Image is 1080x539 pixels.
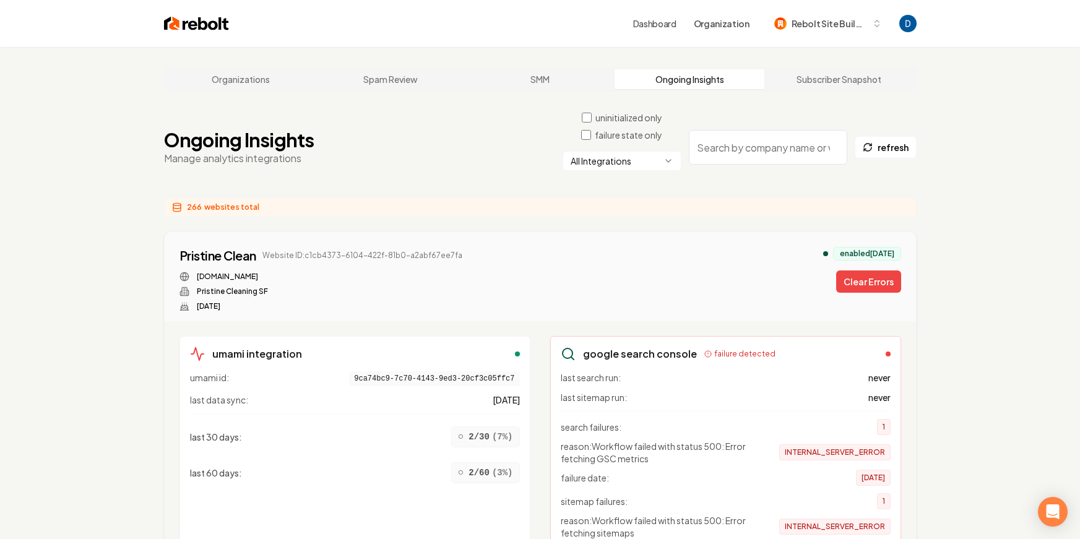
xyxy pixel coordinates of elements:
h3: google search console [583,347,697,361]
img: Rebolt Logo [164,15,229,32]
span: reason: Workflow failed with status 500: Error fetching GSC metrics [561,440,759,465]
div: 2/60 [451,462,520,483]
div: 2/30 [451,426,520,447]
a: SMM [465,69,615,89]
span: [DATE] [493,394,520,406]
span: ( 3 %) [492,467,513,479]
img: David Rice [899,15,917,32]
h3: umami integration [212,347,302,361]
a: Dashboard [633,17,676,30]
div: enabled [DATE] [833,247,901,261]
span: search failures: [561,421,621,433]
a: Pristine Clean [179,247,256,264]
a: [DOMAIN_NAME] [197,272,258,282]
a: Spam Review [316,69,465,89]
span: failure detected [714,349,775,359]
span: 1 [877,493,891,509]
span: 1 [877,419,891,435]
span: umami id: [190,371,229,386]
span: ( 7 %) [492,431,513,443]
div: analytics enabled [823,251,828,256]
span: never [868,371,891,384]
span: 9ca74bc9-7c70-4143-9ed3-20cf3c05ffc7 [349,371,519,386]
button: Clear Errors [836,270,901,293]
button: Organization [686,12,757,35]
span: Website ID: c1cb4373-6104-422f-81b0-a2abf67ee7fa [262,251,462,261]
img: Rebolt Site Builder [774,17,787,30]
a: Organizations [166,69,316,89]
span: ○ [458,429,464,444]
div: enabled [515,351,520,356]
span: last search run: [561,371,621,384]
span: INTERNAL_SERVER_ERROR [779,519,891,535]
label: failure state only [595,129,662,141]
input: Search by company name or website ID [689,130,847,165]
span: last 30 days : [190,431,242,443]
span: last sitemap run: [561,391,627,403]
span: sitemap failures: [561,495,628,507]
span: last 60 days : [190,467,242,479]
div: Website [179,272,462,282]
span: never [868,391,891,403]
button: refresh [855,136,917,158]
p: Manage analytics integrations [164,151,314,166]
span: failure date: [561,472,609,484]
span: INTERNAL_SERVER_ERROR [779,444,891,460]
span: [DATE] [856,470,891,486]
span: 266 [187,202,202,212]
h1: Ongoing Insights [164,129,314,151]
span: last data sync: [190,394,248,406]
span: Rebolt Site Builder [792,17,867,30]
span: ○ [458,465,464,480]
a: Ongoing Insights [615,69,764,89]
span: reason: Workflow failed with status 500: Error fetching sitemaps [561,514,759,539]
label: uninitialized only [595,111,662,124]
a: Subscriber Snapshot [764,69,914,89]
button: Open user button [899,15,917,32]
div: Open Intercom Messenger [1038,497,1068,527]
span: websites total [204,202,259,212]
div: failed [886,351,891,356]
